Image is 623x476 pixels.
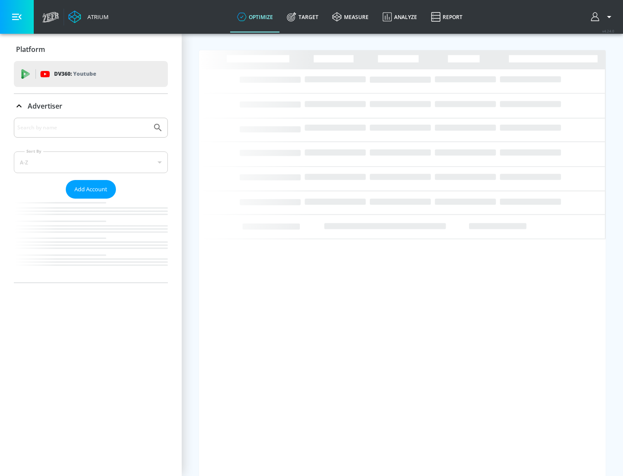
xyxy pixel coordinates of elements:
p: Advertiser [28,101,62,111]
div: Atrium [84,13,109,21]
div: A-Z [14,151,168,173]
button: Add Account [66,180,116,199]
span: v 4.24.0 [602,29,614,33]
a: Atrium [68,10,109,23]
div: Advertiser [14,94,168,118]
div: DV360: Youtube [14,61,168,87]
a: Analyze [376,1,424,32]
p: DV360: [54,69,96,79]
div: Advertiser [14,118,168,283]
a: optimize [230,1,280,32]
nav: list of Advertiser [14,199,168,283]
p: Youtube [73,69,96,78]
a: Report [424,1,469,32]
label: Sort By [25,148,43,154]
input: Search by name [17,122,148,133]
p: Platform [16,45,45,54]
a: measure [325,1,376,32]
div: Platform [14,37,168,61]
span: Add Account [74,184,107,194]
a: Target [280,1,325,32]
